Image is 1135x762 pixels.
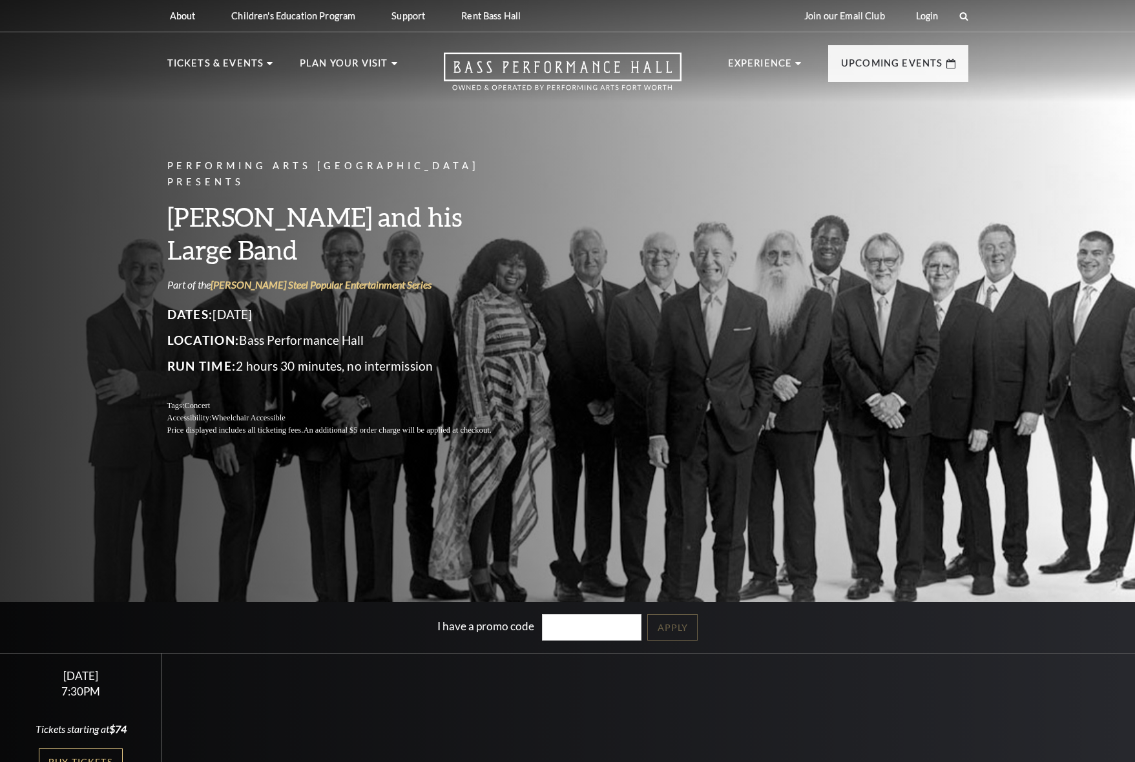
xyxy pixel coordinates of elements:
[437,619,534,633] label: I have a promo code
[167,356,523,376] p: 2 hours 30 minutes, no intermission
[841,56,943,79] p: Upcoming Events
[167,56,264,79] p: Tickets & Events
[16,669,147,683] div: [DATE]
[303,426,491,435] span: An additional $5 order charge will be applied at checkout.
[167,200,523,266] h3: [PERSON_NAME] and his Large Band
[184,401,210,410] span: Concert
[167,158,523,190] p: Performing Arts [GEOGRAPHIC_DATA] Presents
[167,278,523,292] p: Part of the
[167,307,213,322] span: Dates:
[16,686,147,697] div: 7:30PM
[167,304,523,325] p: [DATE]
[170,10,196,21] p: About
[211,413,285,422] span: Wheelchair Accessible
[167,400,523,412] p: Tags:
[167,424,523,437] p: Price displayed includes all ticketing fees.
[300,56,388,79] p: Plan Your Visit
[391,10,425,21] p: Support
[167,358,236,373] span: Run Time:
[167,412,523,424] p: Accessibility:
[167,330,523,351] p: Bass Performance Hall
[109,723,127,735] span: $74
[16,722,147,736] div: Tickets starting at
[211,278,432,291] a: [PERSON_NAME] Steel Popular Entertainment Series
[728,56,793,79] p: Experience
[461,10,521,21] p: Rent Bass Hall
[167,333,240,347] span: Location:
[231,10,355,21] p: Children's Education Program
